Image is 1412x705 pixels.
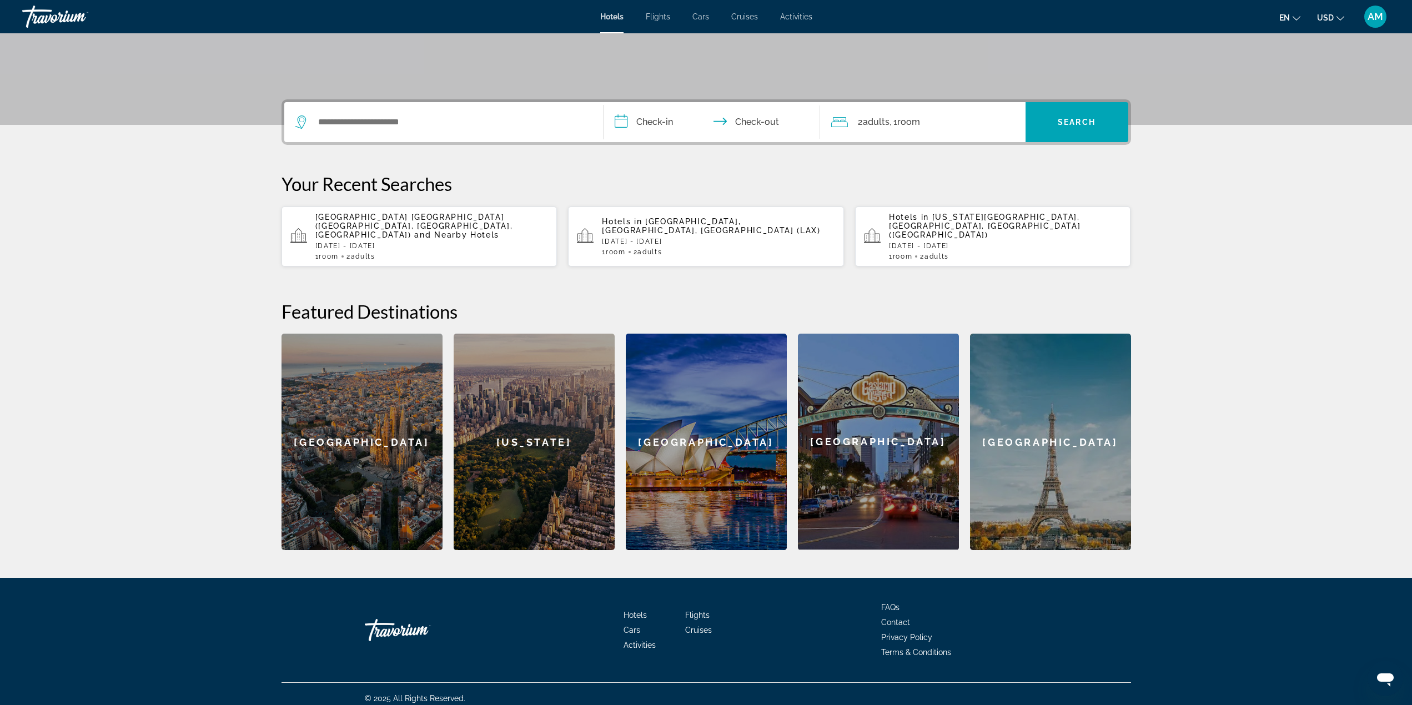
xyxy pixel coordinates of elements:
a: Cars [692,12,709,21]
h2: Featured Destinations [282,300,1131,323]
span: Hotels in [602,217,642,226]
a: Flights [646,12,670,21]
span: Room [893,253,913,260]
span: USD [1317,13,1334,22]
a: [GEOGRAPHIC_DATA] [282,334,443,550]
span: 1 [889,253,912,260]
a: Cruises [731,12,758,21]
a: Travorium [22,2,133,31]
a: Cruises [685,626,712,634]
iframe: Button to launch messaging window [1368,661,1403,696]
div: Search widget [284,102,1128,142]
button: [GEOGRAPHIC_DATA] [GEOGRAPHIC_DATA] ([GEOGRAPHIC_DATA], [GEOGRAPHIC_DATA], [GEOGRAPHIC_DATA]) and... [282,206,557,267]
span: Adults [637,248,662,256]
p: [DATE] - [DATE] [889,242,1122,250]
a: Contact [881,618,910,627]
a: FAQs [881,603,900,612]
span: © 2025 All Rights Reserved. [365,694,465,703]
button: User Menu [1361,5,1390,28]
a: Cars [624,626,640,634]
a: Travorium [365,613,476,647]
p: Your Recent Searches [282,173,1131,195]
button: Change currency [1317,9,1344,26]
a: [GEOGRAPHIC_DATA] [798,334,959,550]
span: Adults [351,253,375,260]
span: 2 [858,114,890,130]
button: Change language [1279,9,1300,26]
span: 1 [315,253,339,260]
span: Room [897,117,920,127]
button: Travelers: 2 adults, 0 children [820,102,1026,142]
span: Room [606,248,626,256]
button: Search [1026,102,1128,142]
a: [GEOGRAPHIC_DATA] [626,334,787,550]
span: 2 [920,253,949,260]
p: [DATE] - [DATE] [315,242,549,250]
a: Activities [780,12,812,21]
a: Terms & Conditions [881,648,951,657]
span: Adults [863,117,890,127]
span: , 1 [890,114,920,130]
span: Adults [924,253,949,260]
a: Hotels [600,12,624,21]
a: [GEOGRAPHIC_DATA] [970,334,1131,550]
a: Privacy Policy [881,633,932,642]
span: 2 [346,253,375,260]
button: Hotels in [GEOGRAPHIC_DATA], [GEOGRAPHIC_DATA], [GEOGRAPHIC_DATA] (LAX)[DATE] - [DATE]1Room2Adults [568,206,844,267]
span: [GEOGRAPHIC_DATA] [GEOGRAPHIC_DATA] ([GEOGRAPHIC_DATA], [GEOGRAPHIC_DATA], [GEOGRAPHIC_DATA]) [315,213,513,239]
button: Hotels in [US_STATE][GEOGRAPHIC_DATA], [GEOGRAPHIC_DATA], [GEOGRAPHIC_DATA] ([GEOGRAPHIC_DATA])[D... [855,206,1131,267]
span: [GEOGRAPHIC_DATA], [GEOGRAPHIC_DATA], [GEOGRAPHIC_DATA] (LAX) [602,217,821,235]
span: 1 [602,248,625,256]
span: en [1279,13,1290,22]
span: Search [1058,118,1096,127]
a: [US_STATE] [454,334,615,550]
span: Room [319,253,339,260]
a: Activities [624,641,656,649]
span: Hotels in [889,213,929,221]
span: 2 [634,248,662,256]
a: Hotels [624,611,647,620]
span: AM [1368,11,1383,22]
a: Flights [685,611,710,620]
p: [DATE] - [DATE] [602,238,835,245]
button: Check in and out dates [604,102,820,142]
span: [US_STATE][GEOGRAPHIC_DATA], [GEOGRAPHIC_DATA], [GEOGRAPHIC_DATA] ([GEOGRAPHIC_DATA]) [889,213,1081,239]
span: and Nearby Hotels [414,230,499,239]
